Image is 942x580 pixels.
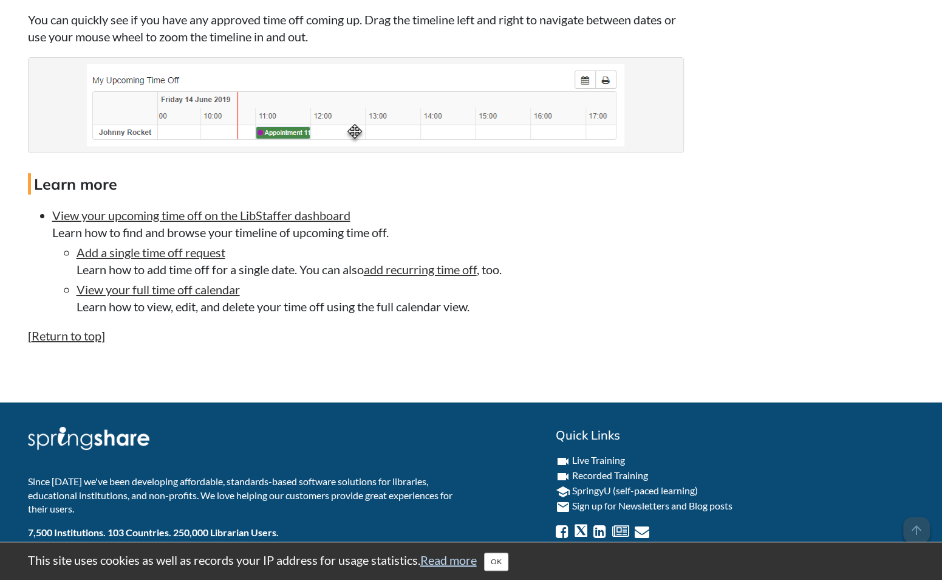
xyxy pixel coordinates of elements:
[572,469,648,481] a: Recorded Training
[28,427,149,450] img: Springshare
[572,500,732,511] a: Sign up for Newsletters and Blog posts
[572,454,625,466] a: Live Training
[28,526,279,538] b: 7,500 Institutions. 103 Countries. 250,000 Librarian Users.
[77,244,684,278] li: Learn how to add time off for a single date. You can also , too.
[32,328,101,343] a: Return to top
[903,518,930,533] a: arrow_upward
[556,469,570,484] i: videocam
[16,551,927,571] div: This site uses cookies as well as records your IP address for usage statistics.
[420,553,477,567] a: Read more
[556,454,570,469] i: videocam
[572,485,698,496] a: SpringyU (self-paced learning)
[28,475,462,516] p: Since [DATE] we've been developing affordable, standards-based software solutions for libraries, ...
[556,427,915,444] h2: Quick Links
[77,281,684,315] li: Learn how to view, edit, and delete your time off using the full calendar view.
[28,11,684,45] p: You can quickly see if you have any approved time off coming up. Drag the timeline left and right...
[52,208,350,223] a: View your upcoming time off on the LibStaffer dashboard
[556,500,570,514] i: email
[903,517,930,544] span: arrow_upward
[484,553,508,571] button: Close
[28,173,684,195] h4: Learn more
[556,485,570,499] i: school
[87,64,624,147] img: The My Upcoming Time Off timeline
[364,262,477,277] a: add recurring time off
[52,207,684,315] li: Learn how to find and browse your timeline of upcoming time off.
[77,245,225,260] a: Add a single time off request
[77,282,240,297] a: View your full time off calendar
[28,327,684,344] p: [ ]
